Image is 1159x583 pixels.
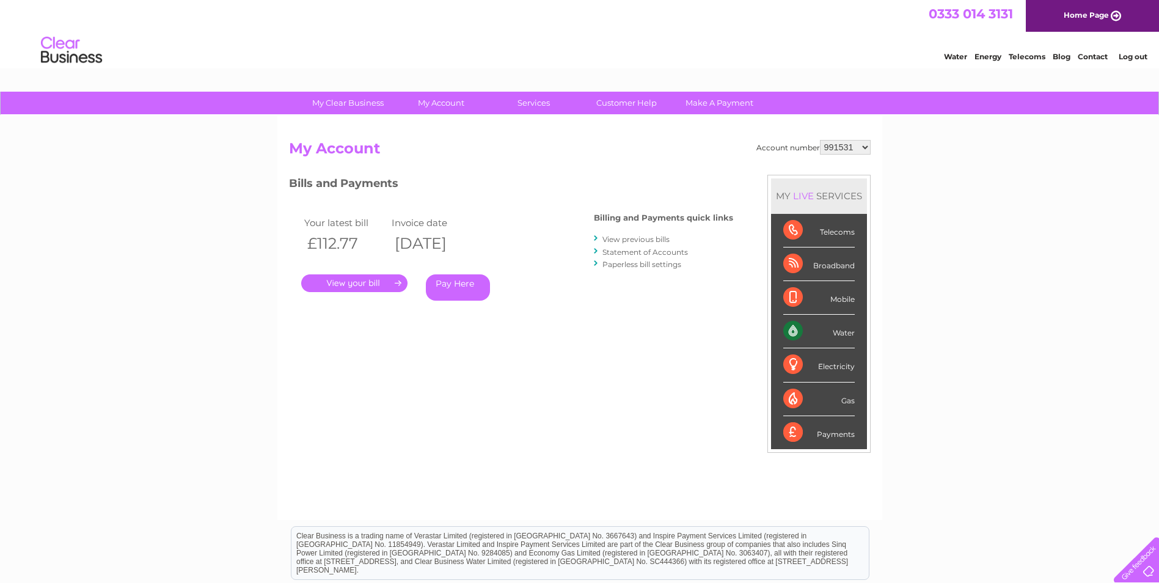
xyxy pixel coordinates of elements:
[389,231,477,256] th: [DATE]
[301,215,389,231] td: Your latest bill
[602,260,681,269] a: Paperless bill settings
[1053,52,1070,61] a: Blog
[783,248,855,281] div: Broadband
[426,274,490,301] a: Pay Here
[1009,52,1045,61] a: Telecoms
[602,235,670,244] a: View previous bills
[974,52,1001,61] a: Energy
[756,140,871,155] div: Account number
[783,214,855,248] div: Telecoms
[783,416,855,449] div: Payments
[594,213,733,222] h4: Billing and Payments quick links
[298,92,398,114] a: My Clear Business
[289,140,871,163] h2: My Account
[602,248,688,257] a: Statement of Accounts
[669,92,770,114] a: Make A Payment
[301,274,408,292] a: .
[944,52,967,61] a: Water
[1078,52,1108,61] a: Contact
[301,231,389,256] th: £112.77
[389,215,477,231] td: Invoice date
[390,92,491,114] a: My Account
[483,92,584,114] a: Services
[289,175,733,196] h3: Bills and Payments
[783,281,855,315] div: Mobile
[771,178,867,213] div: MY SERVICES
[929,6,1013,21] a: 0333 014 3131
[783,348,855,382] div: Electricity
[40,32,103,69] img: logo.png
[291,7,869,59] div: Clear Business is a trading name of Verastar Limited (registered in [GEOGRAPHIC_DATA] No. 3667643...
[1119,52,1147,61] a: Log out
[576,92,677,114] a: Customer Help
[783,315,855,348] div: Water
[783,383,855,416] div: Gas
[791,190,816,202] div: LIVE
